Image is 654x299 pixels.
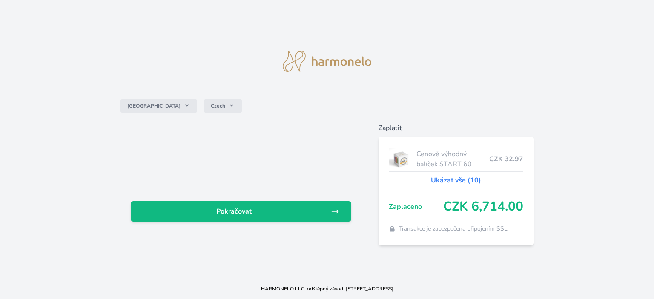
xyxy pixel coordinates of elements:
button: [GEOGRAPHIC_DATA] [120,99,197,113]
span: Cenově výhodný balíček START 60 [416,149,489,169]
img: logo.svg [283,51,371,72]
span: CZK 32.97 [489,154,523,164]
span: Pokračovat [138,206,331,216]
h6: Zaplatit [379,123,534,133]
span: [GEOGRAPHIC_DATA] [127,103,181,109]
a: Pokračovat [131,201,351,222]
span: Transakce je zabezpečena připojením SSL [399,225,508,233]
button: Czech [204,99,242,113]
span: CZK 6,714.00 [443,199,523,214]
img: start.jpg [389,148,413,170]
span: Zaplaceno [389,202,443,212]
a: Ukázat vše (10) [431,175,481,185]
span: Czech [211,103,225,109]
